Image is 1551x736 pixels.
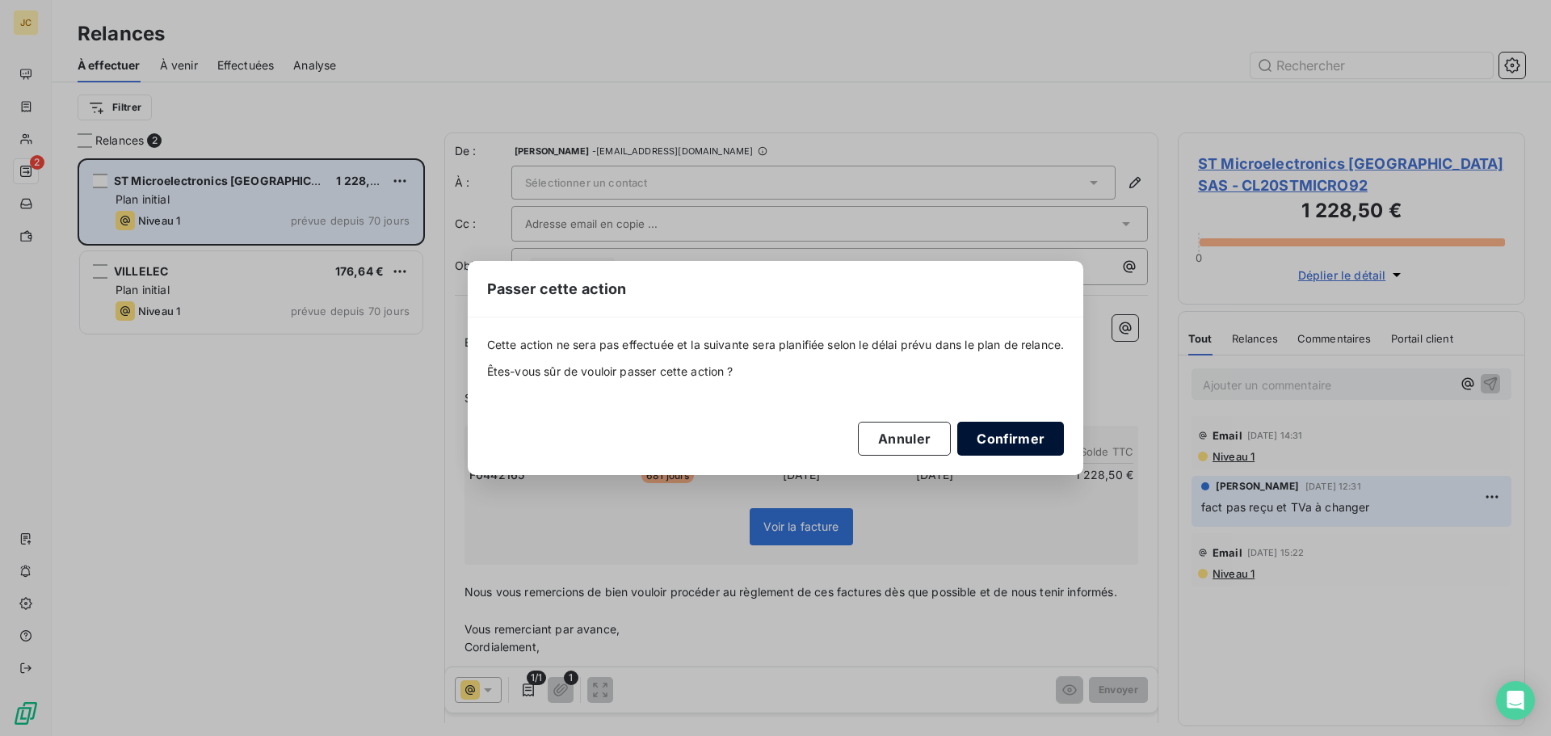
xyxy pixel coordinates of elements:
button: Confirmer [957,422,1064,456]
span: Passer cette action [487,278,627,300]
div: Open Intercom Messenger [1496,681,1535,720]
span: Cette action ne sera pas effectuée et la suivante sera planifiée selon le délai prévu dans le pla... [487,337,1065,353]
span: Êtes-vous sûr de vouloir passer cette action ? [487,364,1065,380]
button: Annuler [858,422,951,456]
